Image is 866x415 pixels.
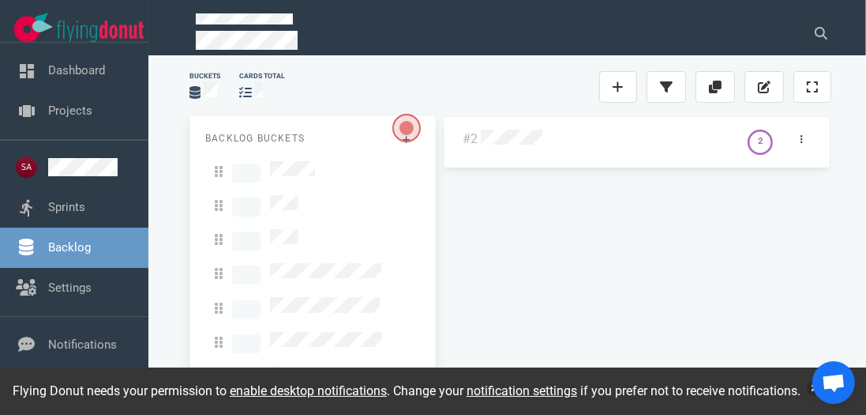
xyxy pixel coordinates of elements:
div: Buckets [189,71,220,81]
a: #2 [463,131,478,146]
a: Dashboard [48,63,105,77]
a: notification settings [467,383,577,398]
span: . Change your if you prefer not to receive notifications. [387,383,800,398]
a: Backlog [48,240,91,255]
span: Flying Donut needs your permission to [13,383,387,398]
img: Flying Donut text logo [57,21,144,42]
a: Settings [48,281,92,295]
a: enable desktop notifications [230,383,387,398]
button: Open the dialog [392,114,421,142]
div: Open de chat [812,361,855,404]
a: Notifications [48,338,117,352]
p: Backlog Buckets [205,131,420,145]
a: Projects [48,104,92,118]
a: Sprints [48,200,85,214]
div: cards total [239,71,285,81]
div: 2 [758,135,763,149]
